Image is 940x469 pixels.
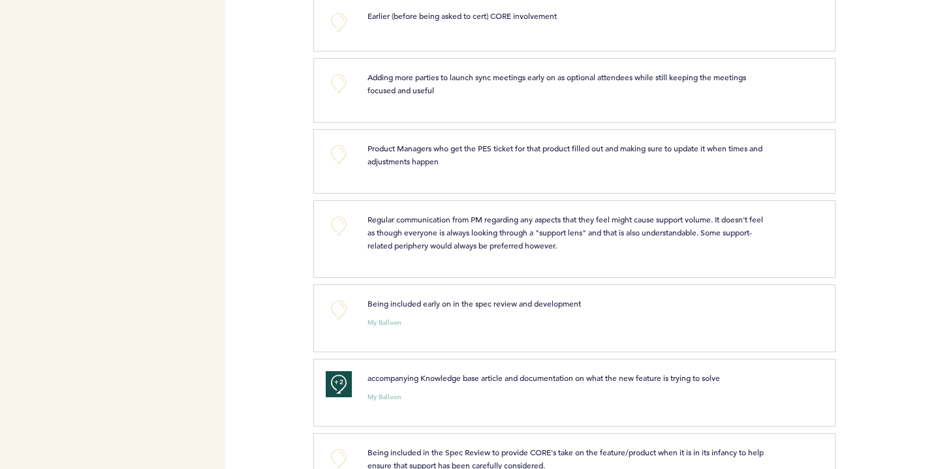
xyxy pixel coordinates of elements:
span: Regular communication from PM regarding any aspects that they feel might cause support volume. It... [368,214,765,250]
span: Adding more parties to launch sync meetings early on as optional attendees while still keeping th... [368,72,748,95]
span: Being included early on in the spec review and development [368,298,581,309]
small: My Balloon [368,394,401,401]
span: +2 [334,376,343,389]
span: Earlier (before being asked to cert) CORE involvement [368,10,557,21]
small: My Balloon [368,320,401,326]
button: +2 [326,371,352,397]
span: accompanying Knowledge base article and documentation on what the new feature is trying to solve [368,372,720,383]
span: Product Managers who get the PES ticket for that product filled out and making sure to update it ... [368,143,764,166]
